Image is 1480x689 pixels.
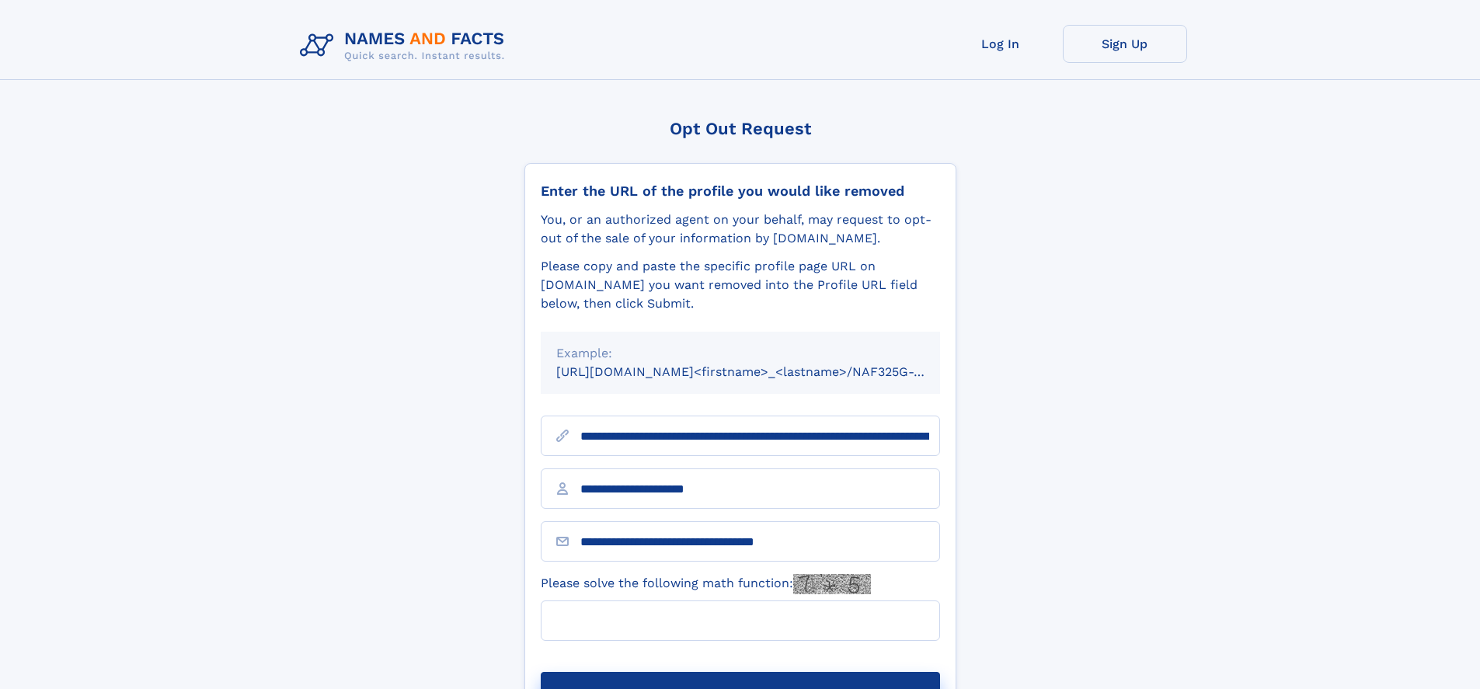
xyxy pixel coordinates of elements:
div: Example: [556,344,925,363]
img: Logo Names and Facts [294,25,517,67]
a: Log In [938,25,1063,63]
div: You, or an authorized agent on your behalf, may request to opt-out of the sale of your informatio... [541,211,940,248]
div: Please copy and paste the specific profile page URL on [DOMAIN_NAME] you want removed into the Pr... [541,257,940,313]
div: Enter the URL of the profile you would like removed [541,183,940,200]
a: Sign Up [1063,25,1187,63]
small: [URL][DOMAIN_NAME]<firstname>_<lastname>/NAF325G-xxxxxxxx [556,364,970,379]
div: Opt Out Request [524,119,956,138]
label: Please solve the following math function: [541,574,871,594]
